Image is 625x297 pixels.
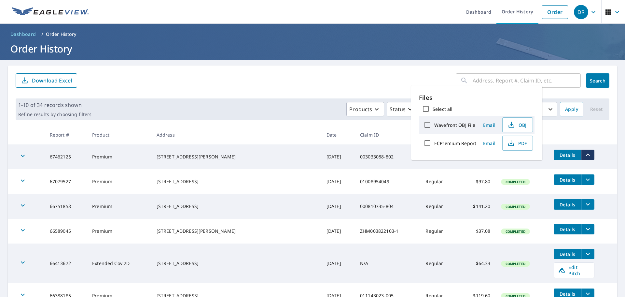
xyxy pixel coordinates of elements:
[434,140,476,146] label: ECPremium Report
[355,194,420,219] td: 000810735-804
[8,42,617,55] h1: Order History
[355,169,420,194] td: 01008954049
[321,169,355,194] td: [DATE]
[558,177,577,183] span: Details
[420,169,458,194] td: Regular
[574,5,588,19] div: DR
[581,224,594,234] button: filesDropdownBtn-66589045
[321,125,355,144] th: Date
[355,125,420,144] th: Claim ID
[355,219,420,244] td: ZHM003822103-1
[420,219,458,244] td: Regular
[18,111,91,117] p: Refine results by choosing filters
[502,117,533,132] button: OBJ
[558,264,590,276] span: Edit Pitch
[565,105,578,113] span: Apply
[12,7,89,17] img: EV Logo
[433,106,452,112] label: Select all
[554,262,594,278] a: Edit Pitch
[558,201,577,208] span: Details
[479,138,500,148] button: Email
[16,73,77,88] button: Download Excel
[151,125,321,144] th: Address
[481,122,497,128] span: Email
[321,194,355,219] td: [DATE]
[558,226,577,232] span: Details
[87,144,151,169] td: Premium
[542,5,568,19] a: Order
[157,154,316,160] div: [STREET_ADDRESS][PERSON_NAME]
[8,29,39,39] a: Dashboard
[473,71,581,90] input: Address, Report #, Claim ID, etc.
[481,140,497,146] span: Email
[45,194,87,219] td: 66751858
[581,199,594,210] button: filesDropdownBtn-66751858
[157,178,316,185] div: [STREET_ADDRESS]
[157,203,316,210] div: [STREET_ADDRESS]
[560,102,583,116] button: Apply
[458,169,495,194] td: $97.80
[420,194,458,219] td: Regular
[581,150,594,160] button: filesDropdownBtn-67462125
[41,30,43,38] li: /
[87,194,151,219] td: Premium
[554,249,581,259] button: detailsBtn-66413672
[507,121,527,129] span: OBJ
[45,244,87,283] td: 66413672
[390,105,406,113] p: Status
[157,228,316,234] div: [STREET_ADDRESS][PERSON_NAME]
[87,169,151,194] td: Premium
[87,125,151,144] th: Product
[581,249,594,259] button: filesDropdownBtn-66413672
[502,136,533,151] button: PDF
[355,244,420,283] td: N/A
[419,93,535,102] p: Files
[321,144,355,169] td: [DATE]
[45,219,87,244] td: 66589045
[502,261,529,266] span: Completed
[45,144,87,169] td: 67462125
[558,251,577,257] span: Details
[349,105,372,113] p: Products
[554,199,581,210] button: detailsBtn-66751858
[586,73,609,88] button: Search
[87,244,151,283] td: Extended Cov 2D
[46,31,76,37] p: Order History
[591,78,604,84] span: Search
[554,224,581,234] button: detailsBtn-66589045
[8,29,617,39] nav: breadcrumb
[346,102,384,116] button: Products
[157,260,316,267] div: [STREET_ADDRESS]
[502,180,529,184] span: Completed
[507,139,527,147] span: PDF
[434,122,475,128] label: Wavefront OBJ File
[321,219,355,244] td: [DATE]
[558,291,577,297] span: Details
[558,152,577,158] span: Details
[581,174,594,185] button: filesDropdownBtn-67079527
[420,244,458,283] td: Regular
[387,102,418,116] button: Status
[458,244,495,283] td: $64.33
[458,194,495,219] td: $141.20
[32,77,72,84] p: Download Excel
[502,229,529,234] span: Completed
[87,219,151,244] td: Premium
[479,120,500,130] button: Email
[458,219,495,244] td: $37.08
[355,144,420,169] td: 003033088-802
[502,204,529,209] span: Completed
[10,31,36,37] span: Dashboard
[321,244,355,283] td: [DATE]
[554,150,581,160] button: detailsBtn-67462125
[45,125,87,144] th: Report #
[18,101,91,109] p: 1-10 of 34 records shown
[554,174,581,185] button: detailsBtn-67079527
[45,169,87,194] td: 67079527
